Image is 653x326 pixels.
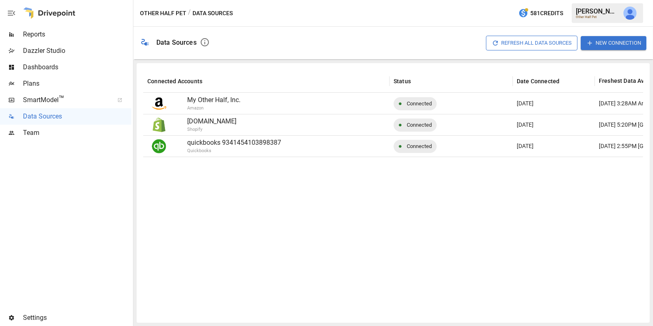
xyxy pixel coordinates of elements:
[402,114,437,135] span: Connected
[394,78,411,84] div: Status
[619,2,642,25] button: Julie Wilton
[23,313,131,323] span: Settings
[140,8,186,18] button: Other Half Pet
[188,8,191,18] div: /
[576,7,619,15] div: [PERSON_NAME]
[513,135,595,157] div: Mar 24 2025
[23,95,108,105] span: SmartModel
[623,7,637,20] img: Julie Wilton
[23,62,131,72] span: Dashboards
[187,95,385,105] p: My Other Half, Inc.
[513,114,595,135] div: Jan 29 2025
[513,93,595,114] div: Jan 29 2025
[412,75,423,87] button: Sort
[486,36,577,50] button: Refresh All Data Sources
[187,116,385,126] p: [DOMAIN_NAME]
[517,78,559,84] div: Date Connected
[23,112,131,121] span: Data Sources
[581,36,646,50] button: New Connection
[59,94,64,104] span: ™
[203,75,215,87] button: Sort
[147,78,202,84] div: Connected Accounts
[187,148,429,155] p: Quickbooks
[187,138,385,148] p: quickbooks 9341454103898387
[156,39,197,46] div: Data Sources
[23,128,131,138] span: Team
[560,75,572,87] button: Sort
[515,6,566,21] button: 581Credits
[402,136,437,157] span: Connected
[187,105,429,112] p: Amazon
[530,8,563,18] span: 581 Credits
[152,139,166,153] img: Quickbooks Logo
[23,30,131,39] span: Reports
[576,15,619,19] div: Other Half Pet
[23,79,131,89] span: Plans
[23,46,131,56] span: Dazzler Studio
[152,118,166,132] img: Shopify Logo
[402,93,437,114] span: Connected
[187,126,429,133] p: Shopify
[152,96,166,111] img: Amazon Logo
